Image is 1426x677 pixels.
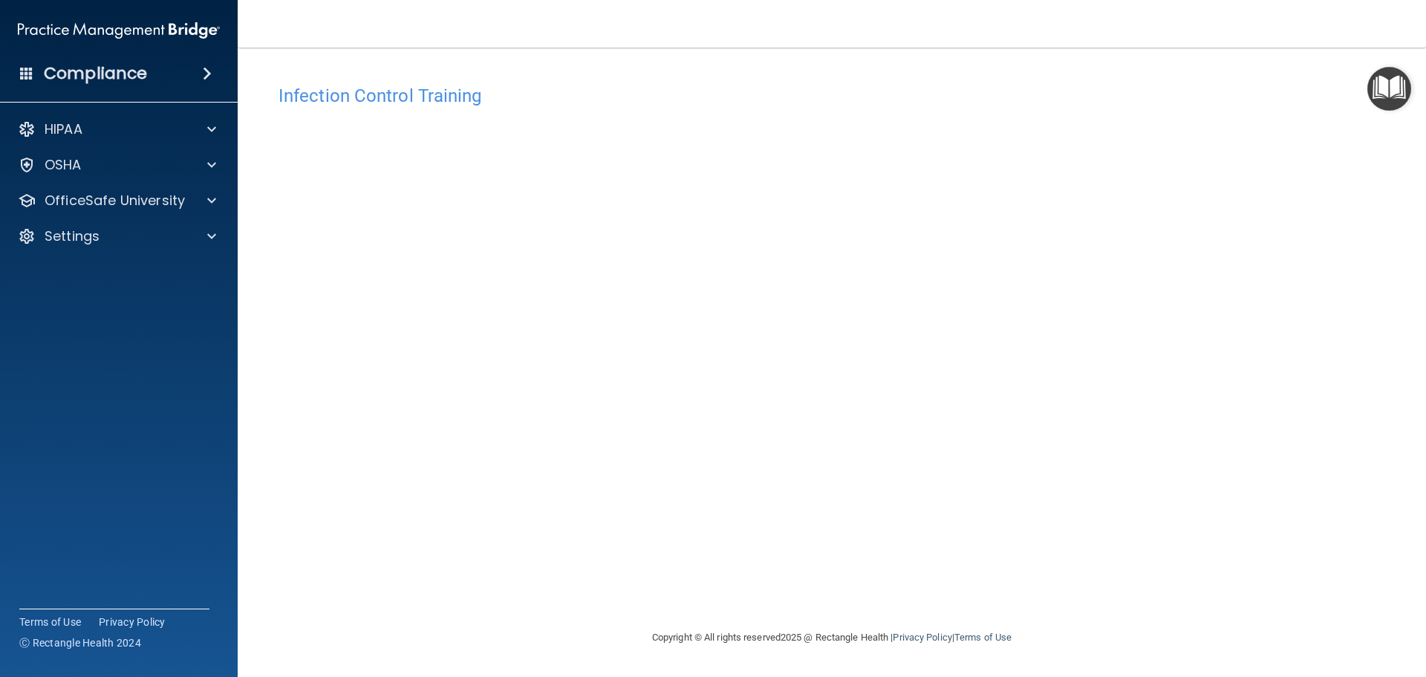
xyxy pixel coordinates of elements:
[44,63,147,84] h4: Compliance
[45,156,82,174] p: OSHA
[19,635,141,650] span: Ⓒ Rectangle Health 2024
[954,632,1012,643] a: Terms of Use
[18,120,216,138] a: HIPAA
[279,114,1021,571] iframe: infection-control-training
[18,192,216,210] a: OfficeSafe University
[45,120,82,138] p: HIPAA
[99,615,166,629] a: Privacy Policy
[18,16,220,45] img: PMB logo
[45,227,100,245] p: Settings
[893,632,951,643] a: Privacy Policy
[18,156,216,174] a: OSHA
[1169,571,1408,631] iframe: Drift Widget Chat Controller
[279,86,1385,106] h4: Infection Control Training
[19,615,81,629] a: Terms of Use
[18,227,216,245] a: Settings
[1367,67,1411,111] button: Open Resource Center
[561,614,1103,661] div: Copyright © All rights reserved 2025 @ Rectangle Health | |
[45,192,185,210] p: OfficeSafe University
